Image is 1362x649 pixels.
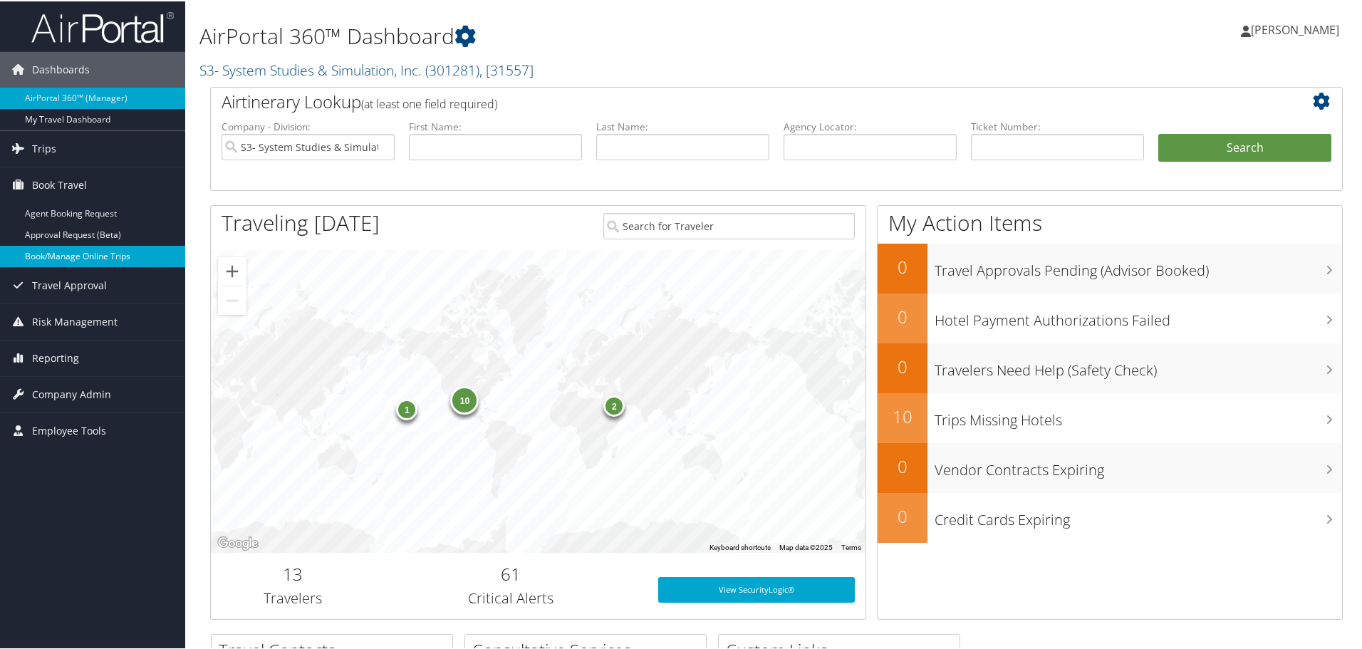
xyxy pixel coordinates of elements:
a: 0Travelers Need Help (Safety Check) [878,342,1342,392]
button: Zoom out [218,285,246,313]
span: Map data ©2025 [779,542,833,550]
a: 0Hotel Payment Authorizations Failed [878,292,1342,342]
h2: 10 [878,403,927,427]
h3: Trips Missing Hotels [935,402,1342,429]
span: Trips [32,130,56,165]
span: ( 301281 ) [425,59,479,78]
img: airportal-logo.png [31,9,174,43]
span: Company Admin [32,375,111,411]
label: Company - Division: [222,118,395,133]
h1: AirPortal 360™ Dashboard [199,20,969,50]
span: Reporting [32,339,79,375]
button: Search [1158,133,1331,161]
a: [PERSON_NAME] [1241,7,1353,50]
h3: Credit Cards Expiring [935,502,1342,529]
label: Agency Locator: [784,118,957,133]
a: 0Credit Cards Expiring [878,492,1342,541]
div: 2 [603,393,625,415]
a: Terms (opens in new tab) [841,542,861,550]
span: Risk Management [32,303,118,338]
h1: My Action Items [878,207,1342,237]
a: S3- System Studies & Simulation, Inc. [199,59,534,78]
h3: Vendor Contracts Expiring [935,452,1342,479]
a: 0Travel Approvals Pending (Advisor Booked) [878,242,1342,292]
a: 10Trips Missing Hotels [878,392,1342,442]
h3: Travelers [222,587,364,607]
span: Employee Tools [32,412,106,447]
h2: 13 [222,561,364,585]
label: Ticket Number: [971,118,1144,133]
h2: 61 [385,561,637,585]
h3: Critical Alerts [385,587,637,607]
label: First Name: [409,118,582,133]
span: [PERSON_NAME] [1251,21,1339,36]
h2: 0 [878,453,927,477]
div: 1 [396,398,417,419]
span: Travel Approval [32,266,107,302]
a: Open this area in Google Maps (opens a new window) [214,533,261,551]
button: Keyboard shortcuts [709,541,771,551]
span: Book Travel [32,166,87,202]
span: , [ 31557 ] [479,59,534,78]
span: (at least one field required) [361,95,497,110]
img: Google [214,533,261,551]
h3: Travelers Need Help (Safety Check) [935,352,1342,379]
h2: 0 [878,353,927,378]
h3: Hotel Payment Authorizations Failed [935,302,1342,329]
button: Zoom in [218,256,246,284]
a: View SecurityLogic® [658,576,855,601]
a: 0Vendor Contracts Expiring [878,442,1342,492]
input: Search for Traveler [603,212,855,238]
h2: Airtinerary Lookup [222,88,1237,113]
div: 10 [450,385,479,413]
h2: 0 [878,254,927,278]
h2: 0 [878,303,927,328]
label: Last Name: [596,118,769,133]
span: Dashboards [32,51,90,86]
h1: Traveling [DATE] [222,207,380,237]
h3: Travel Approvals Pending (Advisor Booked) [935,252,1342,279]
h2: 0 [878,503,927,527]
